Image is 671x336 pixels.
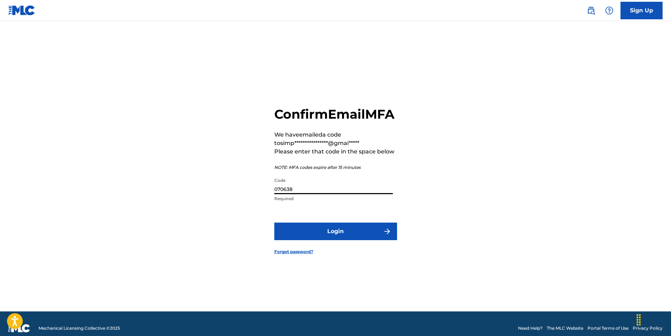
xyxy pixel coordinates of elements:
a: Portal Terms of Use [588,325,629,331]
a: Privacy Policy [633,325,663,331]
a: Public Search [584,4,598,18]
button: Login [274,223,397,240]
p: NOTE: MFA codes expire after 15 minutes [274,164,397,171]
div: Help [602,4,616,18]
p: Required [274,196,393,202]
img: search [587,6,595,15]
h2: Confirm Email MFA [274,106,397,122]
img: f7272a7cc735f4ea7f67.svg [383,227,391,236]
a: The MLC Website [547,325,583,331]
div: Drag [633,309,644,330]
a: Forgot password? [274,249,313,255]
a: Sign Up [620,2,663,19]
img: logo [8,324,30,332]
span: Mechanical Licensing Collective © 2025 [39,325,120,331]
p: Please enter that code in the space below [274,147,397,156]
img: help [605,6,613,15]
iframe: Chat Widget [636,302,671,336]
img: MLC Logo [8,5,35,15]
a: Need Help? [518,325,543,331]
